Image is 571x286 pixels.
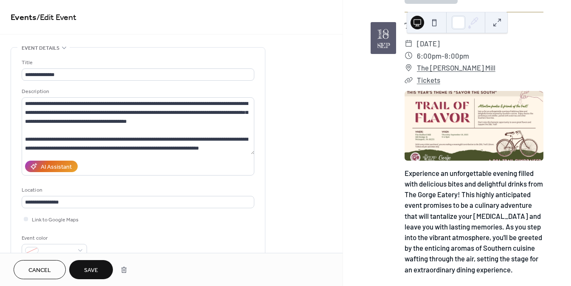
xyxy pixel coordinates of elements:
span: Event details [22,44,59,53]
span: Save [84,266,98,275]
span: 8:00pm [444,50,469,62]
div: AI Assistant [41,163,72,172]
div: 18 [377,28,389,40]
span: Cancel [28,266,51,275]
a: Tickets [417,76,440,84]
div: ​ [405,62,413,74]
button: AI Assistant [25,161,78,172]
div: Event color [22,234,85,243]
div: Sep [377,42,390,49]
a: Events [11,9,37,26]
div: Description [22,87,253,96]
span: 6:00pm [417,50,442,62]
span: / Edit Event [37,9,76,26]
span: - [442,50,444,62]
a: TRAIL OF FLAVOR [405,21,478,30]
span: [DATE] [417,37,440,50]
div: ​ [405,50,413,62]
button: Cancel [14,260,66,279]
div: ​ [405,74,413,86]
span: Link to Google Maps [32,215,79,224]
div: ​ [405,37,413,50]
button: Save [69,260,113,279]
div: Location [22,186,253,195]
div: Title [22,58,253,67]
a: The [PERSON_NAME] Mill [417,62,495,74]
